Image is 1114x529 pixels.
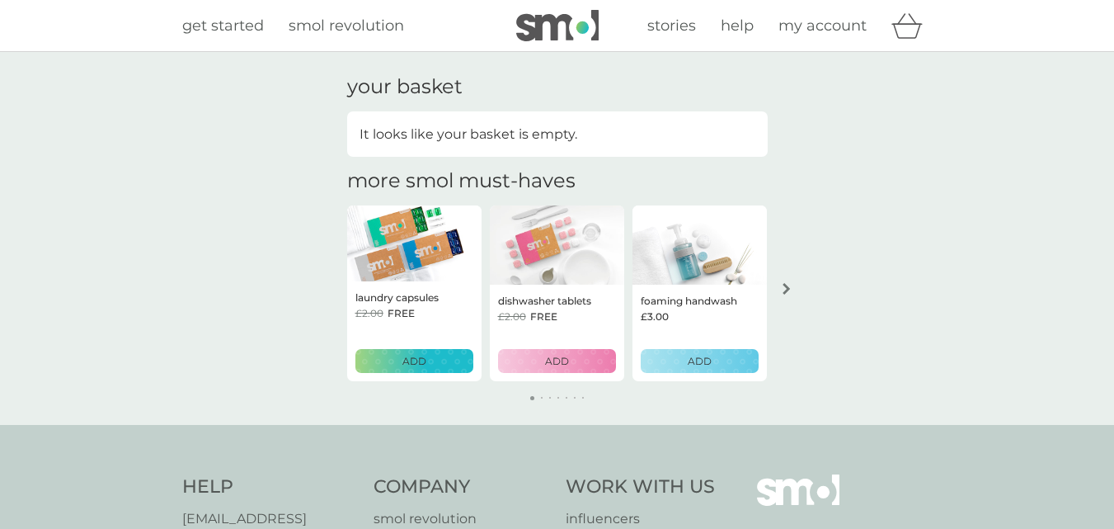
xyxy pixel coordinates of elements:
[182,17,264,35] span: get started
[641,293,737,309] p: foaming handwash
[778,14,867,38] a: my account
[647,14,696,38] a: stories
[355,305,383,321] span: £2.00
[530,309,557,324] span: FREE
[402,353,426,369] p: ADD
[347,169,576,193] h2: more smol must-haves
[289,17,404,35] span: smol revolution
[647,17,696,35] span: stories
[498,349,616,373] button: ADD
[355,349,473,373] button: ADD
[641,349,759,373] button: ADD
[721,14,754,38] a: help
[545,353,569,369] p: ADD
[347,75,463,99] h3: your basket
[360,124,577,145] p: It looks like your basket is empty.
[182,14,264,38] a: get started
[566,475,715,500] h4: Work With Us
[721,17,754,35] span: help
[374,475,549,500] h4: Company
[498,293,591,309] p: dishwasher tablets
[891,9,933,42] div: basket
[498,309,526,324] span: £2.00
[778,17,867,35] span: my account
[388,305,415,321] span: FREE
[182,475,358,500] h4: Help
[688,353,712,369] p: ADD
[641,309,669,324] span: £3.00
[516,10,599,41] img: smol
[355,290,439,305] p: laundry capsules
[289,14,404,38] a: smol revolution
